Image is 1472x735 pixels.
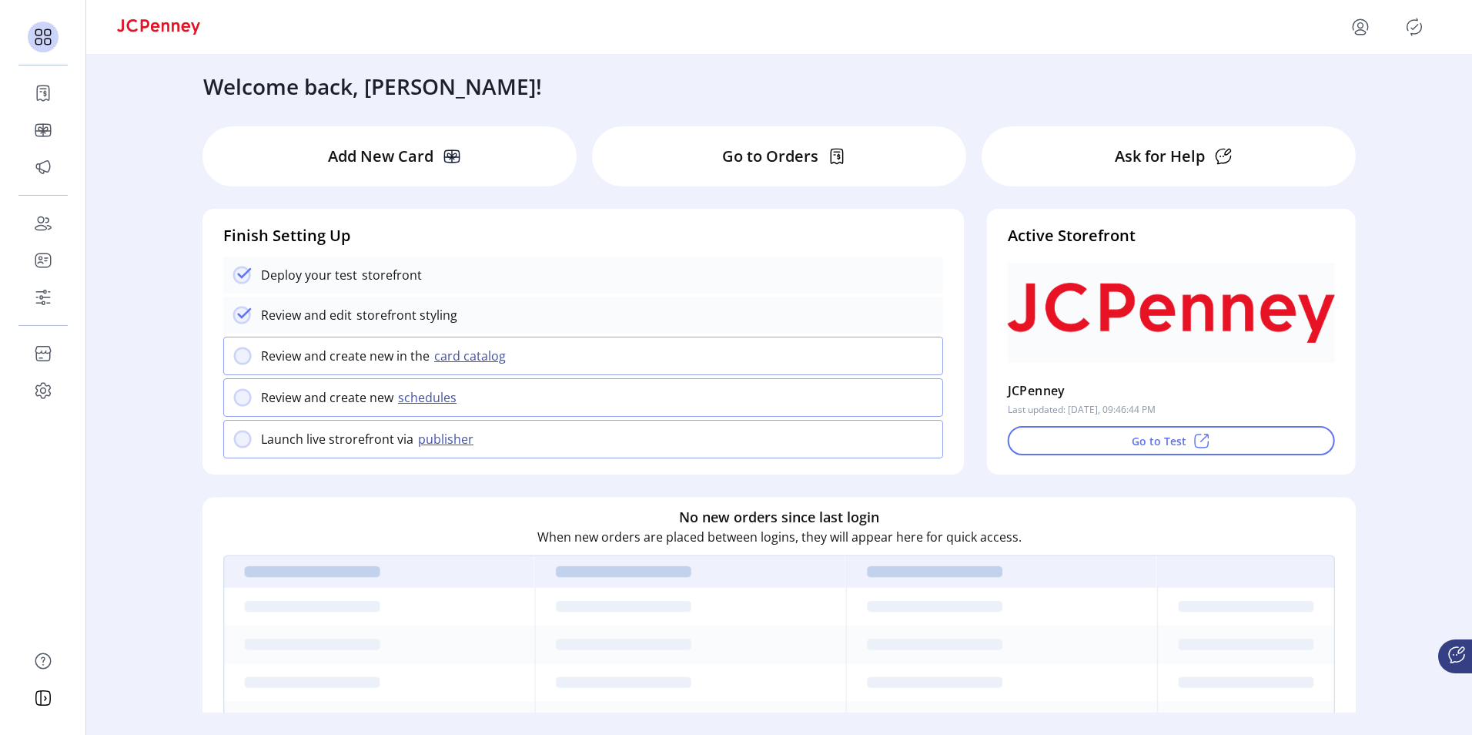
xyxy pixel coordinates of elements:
[117,19,200,35] img: logo
[393,388,466,407] button: schedules
[679,507,879,528] h6: No new orders since last login
[430,347,515,365] button: card catalog
[328,145,433,168] p: Add New Card
[261,266,357,284] p: Deploy your test
[1402,15,1427,39] button: Publisher Panel
[203,70,542,102] h3: Welcome back, [PERSON_NAME]!
[1008,426,1335,455] button: Go to Test
[261,388,393,407] p: Review and create new
[722,145,818,168] p: Go to Orders
[1348,15,1373,39] button: menu
[352,306,457,324] p: storefront styling
[1008,403,1156,417] p: Last updated: [DATE], 09:46:44 PM
[261,347,430,365] p: Review and create new in the
[1115,145,1205,168] p: Ask for Help
[413,430,483,448] button: publisher
[537,528,1022,546] p: When new orders are placed between logins, they will appear here for quick access.
[1008,378,1066,403] p: JCPenney
[1008,224,1335,247] h4: Active Storefront
[223,224,943,247] h4: Finish Setting Up
[261,430,413,448] p: Launch live strorefront via
[357,266,422,284] p: storefront
[261,306,352,324] p: Review and edit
